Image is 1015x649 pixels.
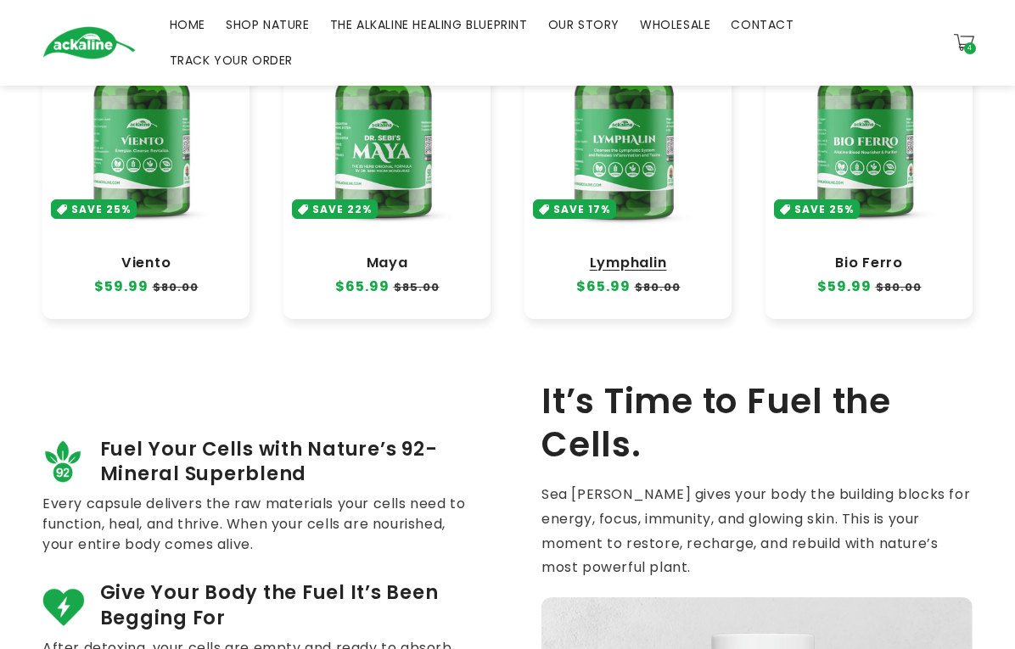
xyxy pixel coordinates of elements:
[170,17,205,32] span: HOME
[160,7,216,42] a: HOME
[548,17,620,32] span: OUR STORY
[300,255,474,271] a: Maya
[100,437,474,487] span: Fuel Your Cells with Nature’s 92-Mineral Superblend
[541,380,973,466] h2: It’s Time to Fuel the Cells.
[630,7,721,42] a: WHOLESALE
[731,17,793,32] span: CONTACT
[330,17,528,32] span: THE ALKALINE HEALING BLUEPRINT
[538,7,630,42] a: OUR STORY
[640,17,710,32] span: WHOLESALE
[42,25,973,320] ul: Slider
[42,494,474,555] p: Every capsule delivers the raw materials your cells need to function, heal, and thrive. When your...
[42,440,85,483] img: 92_minerals_0af21d8c-fe1a-43ec-98b6-8e1103ae452c.png
[42,26,136,59] img: Ackaline
[721,7,804,42] a: CONTACT
[226,17,310,32] span: SHOP NATURE
[170,53,294,68] span: TRACK YOUR ORDER
[216,7,320,42] a: SHOP NATURE
[782,255,956,271] a: Bio Ferro
[42,585,85,627] img: fuel.png
[59,255,233,271] a: Viento
[967,42,973,54] span: 4
[320,7,538,42] a: THE ALKALINE HEALING BLUEPRINT
[541,483,973,580] p: Sea [PERSON_NAME] gives your body the building blocks for energy, focus, immunity, and glowing sk...
[160,42,304,78] a: TRACK YOUR ORDER
[541,255,715,271] a: Lymphalin
[100,580,474,630] span: Give Your Body the Fuel It’s Been Begging For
